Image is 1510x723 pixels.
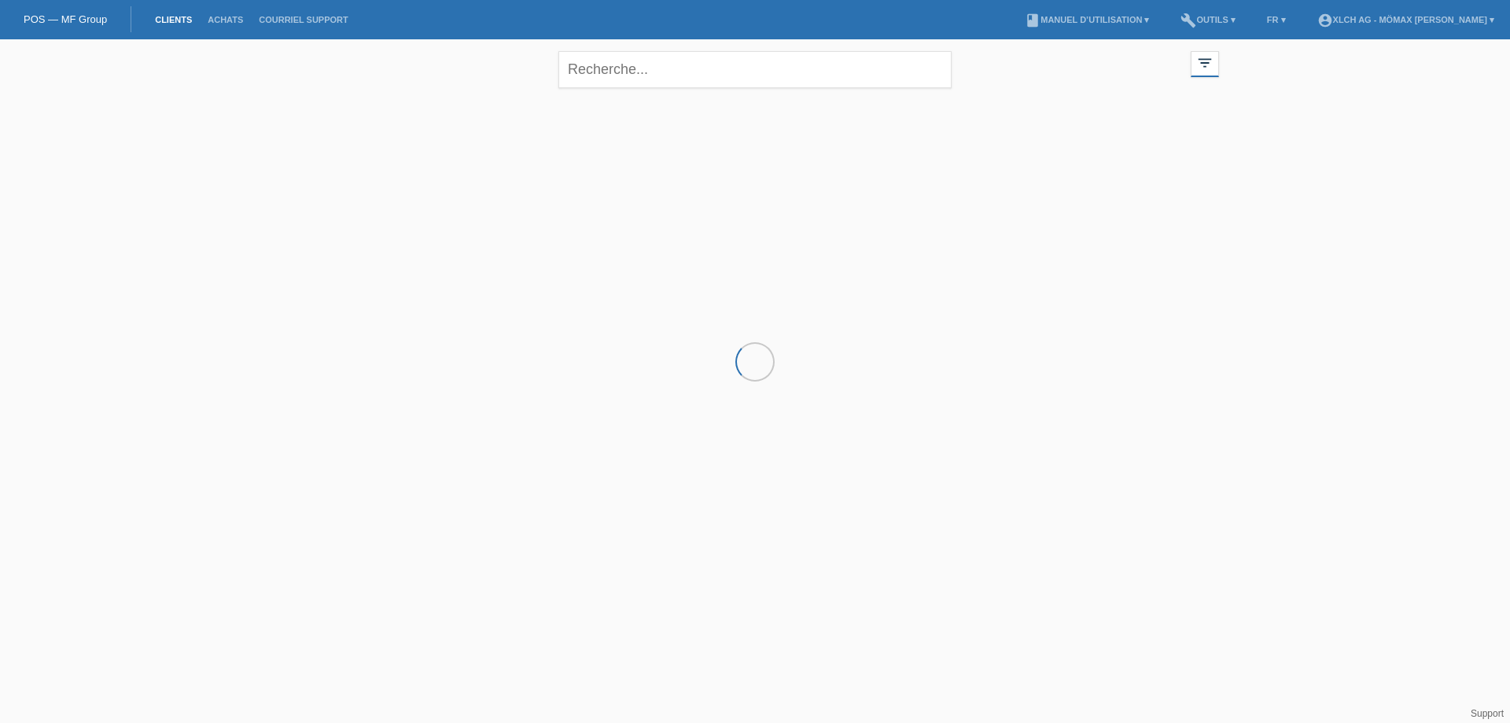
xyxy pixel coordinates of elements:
input: Recherche... [558,51,952,88]
i: filter_list [1196,54,1214,72]
i: book [1025,13,1040,28]
a: account_circleXLCH AG - Mömax [PERSON_NAME] ▾ [1309,15,1502,24]
a: POS — MF Group [24,13,107,25]
a: Clients [147,15,200,24]
a: Courriel Support [251,15,355,24]
a: Achats [200,15,251,24]
a: Support [1471,708,1504,719]
i: account_circle [1317,13,1333,28]
a: FR ▾ [1259,15,1294,24]
a: buildOutils ▾ [1173,15,1243,24]
i: build [1180,13,1196,28]
a: bookManuel d’utilisation ▾ [1017,15,1157,24]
